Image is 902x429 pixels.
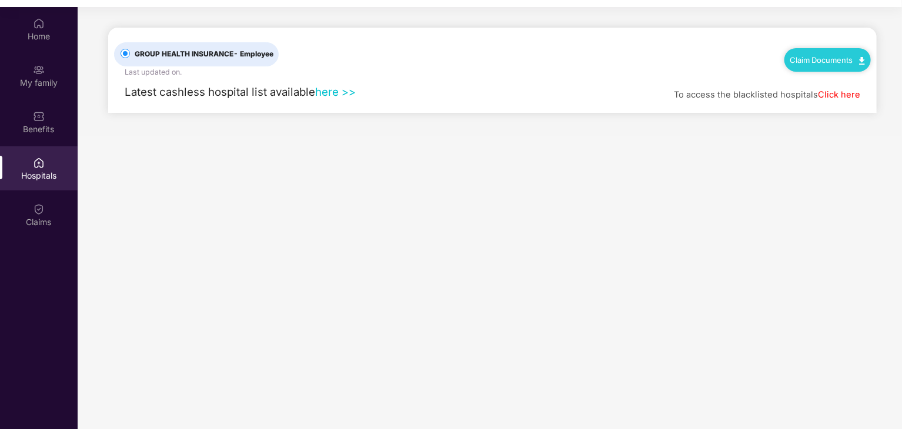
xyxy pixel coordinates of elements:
a: Claim Documents [790,55,865,65]
img: svg+xml;base64,PHN2ZyB3aWR0aD0iMjAiIGhlaWdodD0iMjAiIHZpZXdCb3g9IjAgMCAyMCAyMCIgZmlsbD0ibm9uZSIgeG... [33,64,45,76]
span: To access the blacklisted hospitals [674,89,818,100]
img: svg+xml;base64,PHN2ZyBpZD0iQmVuZWZpdHMiIHhtbG5zPSJodHRwOi8vd3d3LnczLm9yZy8yMDAwL3N2ZyIgd2lkdGg9Ij... [33,110,45,122]
span: Latest cashless hospital list available [125,85,315,98]
img: svg+xml;base64,PHN2ZyBpZD0iQ2xhaW0iIHhtbG5zPSJodHRwOi8vd3d3LnczLm9yZy8yMDAwL3N2ZyIgd2lkdGg9IjIwIi... [33,203,45,215]
span: - Employee [233,49,273,58]
a: here >> [315,85,356,98]
div: Last updated on . [125,66,182,78]
span: GROUP HEALTH INSURANCE [130,49,278,60]
img: svg+xml;base64,PHN2ZyBpZD0iSG9zcGl0YWxzIiB4bWxucz0iaHR0cDovL3d3dy53My5vcmcvMjAwMC9zdmciIHdpZHRoPS... [33,157,45,169]
img: svg+xml;base64,PHN2ZyB4bWxucz0iaHR0cDovL3d3dy53My5vcmcvMjAwMC9zdmciIHdpZHRoPSIxMC40IiBoZWlnaHQ9Ij... [859,57,865,65]
a: Click here [818,89,860,100]
img: svg+xml;base64,PHN2ZyBpZD0iSG9tZSIgeG1sbnM9Imh0dHA6Ly93d3cudzMub3JnLzIwMDAvc3ZnIiB3aWR0aD0iMjAiIG... [33,18,45,29]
